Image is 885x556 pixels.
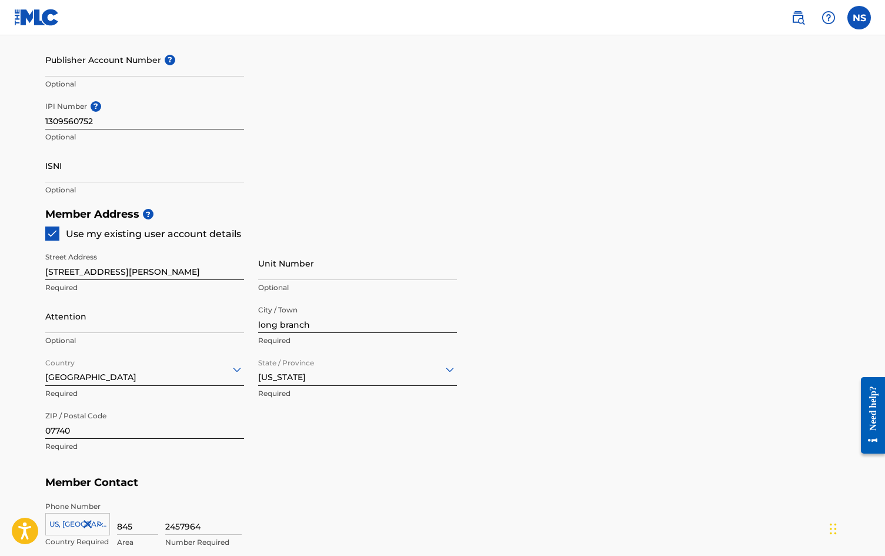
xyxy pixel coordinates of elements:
[45,355,244,384] div: [GEOGRAPHIC_DATA]
[45,79,244,89] p: Optional
[45,185,244,195] p: Optional
[143,209,153,219] span: ?
[786,6,810,29] a: Public Search
[45,282,244,293] p: Required
[45,537,110,547] p: Country Required
[45,388,244,399] p: Required
[165,537,242,548] p: Number Required
[258,335,457,346] p: Required
[14,9,59,26] img: MLC Logo
[165,55,175,65] span: ?
[258,282,457,293] p: Optional
[847,6,871,29] div: User Menu
[817,6,840,29] div: Help
[830,511,837,547] div: Drag
[45,202,840,227] h5: Member Address
[45,351,75,368] label: Country
[117,537,158,548] p: Area
[258,388,457,399] p: Required
[91,101,101,112] span: ?
[852,367,885,464] iframe: Resource Center
[791,11,805,25] img: search
[45,470,840,495] h5: Member Contact
[45,132,244,142] p: Optional
[258,355,457,384] div: [US_STATE]
[45,335,244,346] p: Optional
[826,500,885,556] iframe: Chat Widget
[46,228,58,239] img: checkbox
[258,351,314,368] label: State / Province
[66,228,241,239] span: Use my existing user account details
[821,11,836,25] img: help
[45,441,244,452] p: Required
